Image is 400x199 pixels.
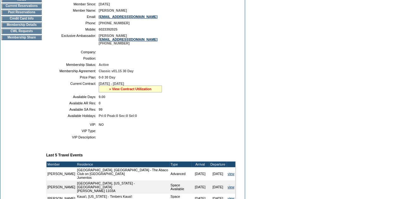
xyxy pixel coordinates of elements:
td: Phone: [49,21,96,25]
span: 99 [99,108,102,111]
td: Membership Agreement: [49,69,96,73]
td: Member Name: [49,9,96,12]
td: [DATE] [191,167,209,180]
td: Membership Status: [49,63,96,67]
span: Pri:0 Peak:0 Sec:0 Sel:0 [99,114,137,118]
b: Last 5 Travel Events [46,153,83,157]
td: Arrival [191,161,209,167]
td: [PERSON_NAME] [46,180,76,194]
span: [PHONE_NUMBER] [99,21,130,25]
td: [PERSON_NAME] [46,167,76,180]
td: Residence [76,161,169,167]
td: Current Contract: [49,82,96,92]
td: Exclusive Ambassador: [49,34,96,45]
td: [GEOGRAPHIC_DATA], [US_STATE] - [GEOGRAPHIC_DATA] [PERSON_NAME] 1103A [76,180,169,194]
td: Credit Card Info [2,16,42,21]
td: [DATE] [191,180,209,194]
td: Membership Details [2,22,42,27]
td: Available SA Res: [49,108,96,111]
td: Available AR Res: [49,101,96,105]
td: Space Available [169,180,191,194]
td: VIP Description: [49,135,96,139]
td: Company: [49,50,96,54]
td: Membership Share [2,35,42,40]
a: view [228,185,234,189]
a: view [228,172,234,176]
td: Member [46,161,76,167]
span: 0 [99,101,101,105]
span: Classic v01.15 30 Day [99,69,133,73]
td: Email: [49,15,96,19]
span: [DATE] [99,2,110,6]
td: Price Plan: [49,75,96,79]
td: [DATE] [209,167,227,180]
a: [EMAIL_ADDRESS][DOMAIN_NAME] [99,15,157,19]
td: CWL Requests [2,29,42,34]
td: Position: [49,56,96,60]
td: [GEOGRAPHIC_DATA], [GEOGRAPHIC_DATA] - The Abaco Club on [GEOGRAPHIC_DATA] Jumentos [76,167,169,180]
td: Past Reservations [2,10,42,15]
td: Current Reservations [2,3,42,9]
td: VIP Type: [49,129,96,133]
span: NO [99,123,104,126]
td: Member Since: [49,2,96,6]
td: Available Days: [49,95,96,99]
td: Type [169,161,191,167]
span: 9.00 [99,95,105,99]
span: [DATE] - [DATE] [99,82,124,85]
td: Departure [209,161,227,167]
span: [PERSON_NAME] [99,9,127,12]
td: Advanced [169,167,191,180]
a: [EMAIL_ADDRESS][DOMAIN_NAME] [99,38,157,41]
td: VIP: [49,123,96,126]
span: [PERSON_NAME] [PHONE_NUMBER] [99,34,157,45]
span: 0-0 30 Day [99,75,115,79]
a: » View Contract Utilization [109,87,151,91]
td: [DATE] [209,180,227,194]
td: Available Holidays: [49,114,96,118]
span: 6023392025 [99,27,117,31]
span: Active [99,63,109,67]
td: Mobile: [49,27,96,31]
